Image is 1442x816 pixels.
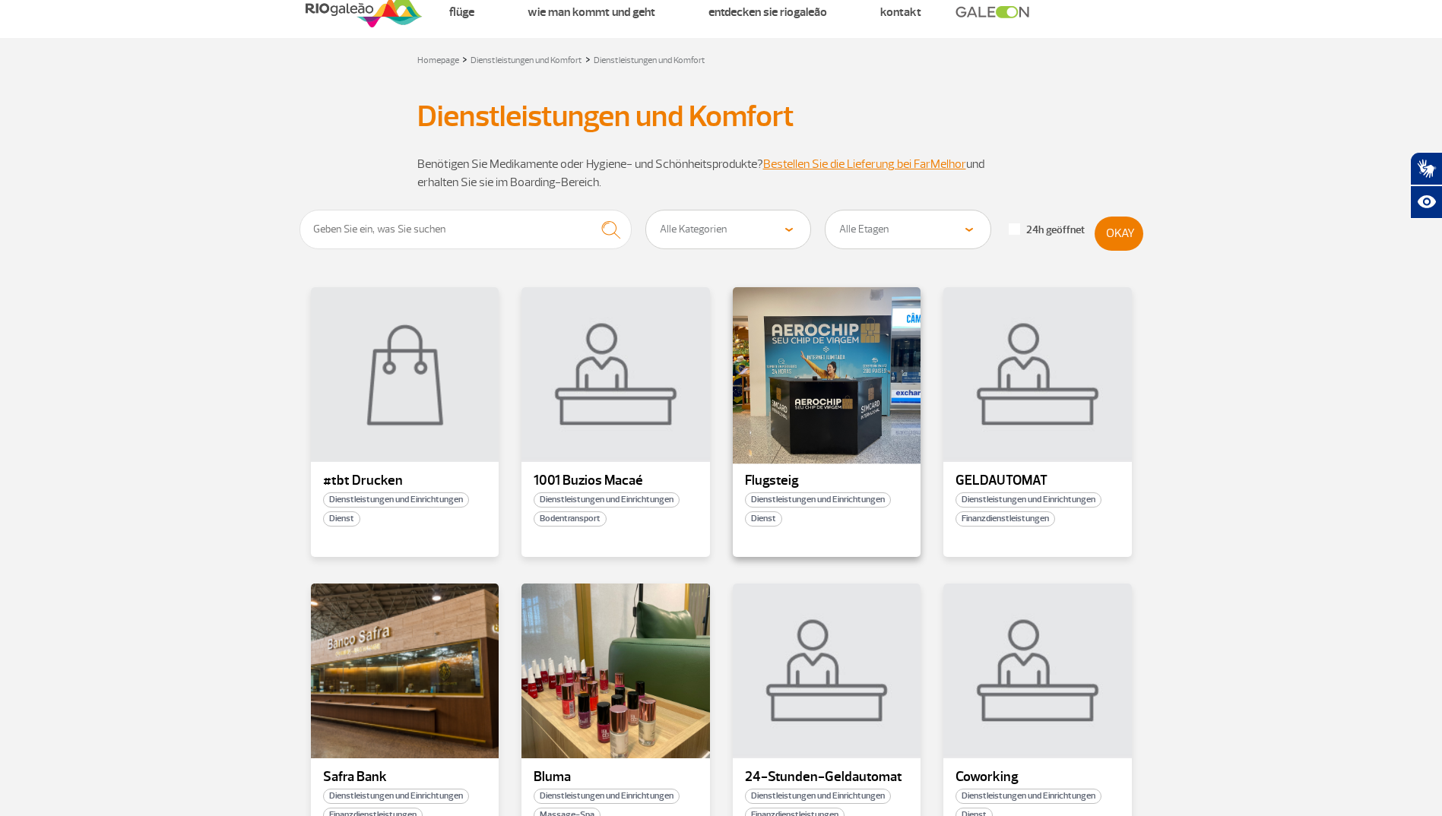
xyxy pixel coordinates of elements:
[534,511,607,527] span: Bodentransport
[956,789,1101,804] span: Dienstleistungen und Einrichtungen
[745,770,909,785] p: 24-Stunden-Geldautomat
[462,50,467,68] a: >
[1410,152,1442,185] button: Offener Gebärdensprachübersetzer.
[534,473,698,489] p: 1001 Buzios Macaé
[299,210,632,249] input: Geben Sie ein, was Sie suchen
[745,492,891,508] span: Dienstleistungen und Einrichtungen
[745,511,782,527] span: Dienst
[323,789,469,804] span: Dienstleistungen und Einrichtungen
[956,770,1120,785] p: Coworking
[528,5,655,20] a: Wie man kommt und geht
[471,55,582,66] a: Dienstleistungen und Komfort
[534,789,680,804] span: Dienstleistungen und Einrichtungen
[745,789,891,804] span: Dienstleistungen und Einrichtungen
[417,155,1025,191] p: Benötigen Sie Medikamente oder Hygiene- und Schönheitsprodukte? und erhalten Sie sie im Boarding-...
[1095,217,1143,251] button: OKAY
[956,492,1101,508] span: Dienstleistungen und Einrichtungen
[763,157,966,172] a: Bestellen Sie die Lieferung bei FarMelhor
[956,473,1120,489] p: GELDAUTOMAT
[594,55,705,66] a: Dienstleistungen und Komfort
[323,473,487,489] p: #tbt Drucken
[323,492,469,508] span: Dienstleistungen und Einrichtungen
[534,770,698,785] p: Bluma
[708,5,827,20] a: Entdecken Sie RIOgaleão
[1026,223,1085,237] font: 24h geöffnet
[880,5,921,20] a: Kontakt
[323,770,487,785] p: Safra Bank
[956,511,1055,527] span: Finanzdienstleistungen
[1410,185,1442,219] button: Öffnen Sie Hilfsressourcen.
[417,103,1025,129] h1: Dienstleistungen und Komfort
[1410,152,1442,219] div: Hand Talk-Plugin für Barrierefreiheit.
[417,55,459,66] a: Homepage
[449,5,474,20] a: Flüge
[323,511,360,527] span: Dienst
[534,492,680,508] span: Dienstleistungen und Einrichtungen
[585,50,591,68] a: >
[745,473,909,489] p: Flugsteig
